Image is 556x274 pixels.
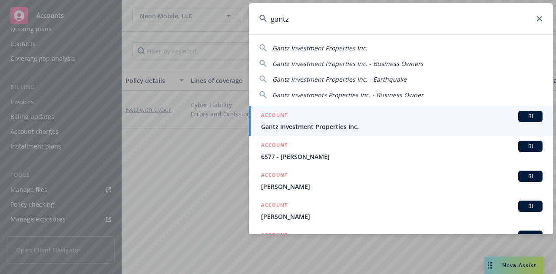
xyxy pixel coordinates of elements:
span: BI [522,112,539,120]
span: Gantz Investment Properties Inc. - Earthquake [272,75,407,83]
span: BI [522,142,539,150]
span: BI [522,202,539,210]
span: Gantz Investments Properties Inc. - Business Owner [272,91,424,99]
span: BI [522,172,539,180]
h5: ACCOUNT [261,111,288,121]
h5: ACCOUNT [261,171,288,181]
a: ACCOUNTBIGantz Investment Properties Inc. [249,106,553,136]
span: [PERSON_NAME] [261,182,543,191]
h5: ACCOUNT [261,141,288,151]
a: ACCOUNTBI6577 - [PERSON_NAME] [249,136,553,166]
h5: ACCOUNT [261,201,288,211]
a: ACCOUNTBI[PERSON_NAME] [249,196,553,226]
span: BI [522,232,539,240]
a: ACCOUNTBI[PERSON_NAME] [249,166,553,196]
span: [PERSON_NAME] [261,212,543,221]
h5: ACCOUNT [261,231,288,241]
a: ACCOUNTBI [249,226,553,256]
span: 6577 - [PERSON_NAME] [261,152,543,161]
span: Gantz Investment Properties Inc. [272,44,367,52]
span: Gantz Investment Properties Inc. [261,122,543,131]
input: Search... [249,3,553,34]
span: Gantz Investment Properties Inc. - Business Owners [272,59,424,68]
